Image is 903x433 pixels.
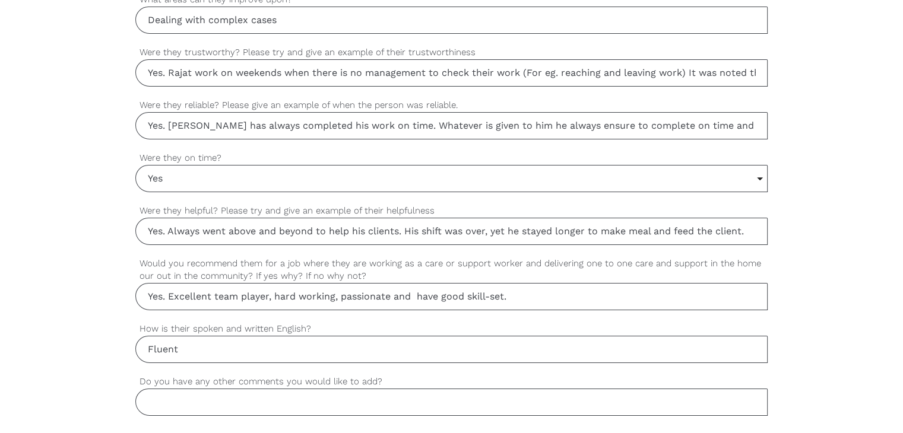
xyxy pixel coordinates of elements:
label: How is their spoken and written English? [135,322,768,336]
label: Would you recommend them for a job where they are working as a care or support worker and deliver... [135,257,768,283]
label: Were they helpful? Please try and give an example of their helpfulness [135,204,768,218]
label: Were they trustworthy? Please try and give an example of their trustworthiness [135,46,768,59]
label: Were they reliable? Please give an example of when the person was reliable. [135,98,768,112]
label: Do you have any other comments you would like to add? [135,375,768,389]
label: Were they on time? [135,151,768,165]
